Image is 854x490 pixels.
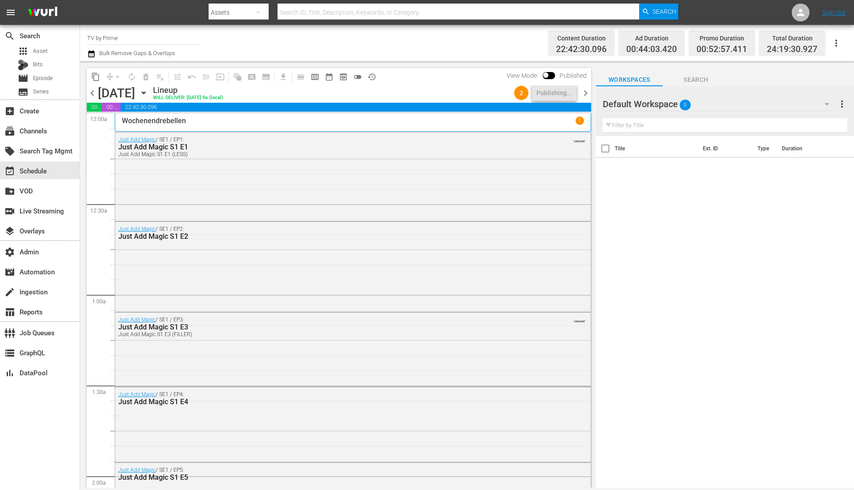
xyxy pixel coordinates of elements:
span: 00:52:57.411 [697,44,747,55]
span: Bits [33,60,43,69]
th: Title [615,136,698,161]
div: / SE1 / EP4: [118,391,539,406]
div: Just Add Magic S1 E5 [118,473,539,482]
div: Just Add Magic S1 E4 [118,398,539,406]
div: WILL DELIVER: [DATE] 9a (local) [153,95,223,101]
span: Create Search Block [245,70,259,84]
div: / SE1 / EP3: [118,317,539,337]
span: Episode [33,74,53,83]
div: Just Add Magic S1 E1 [118,143,539,151]
p: Wochenendrebellen [122,116,186,125]
span: 24 hours Lineup View is OFF [350,70,365,84]
span: 2 [514,89,528,96]
span: Select an event to delete [139,70,153,84]
span: 22:42:30.096 [121,103,591,112]
span: View Mode: [502,72,543,79]
span: 00:44:03.420 [626,44,677,55]
span: Refresh All Search Blocks [227,68,245,85]
span: Series [33,87,49,96]
span: 22:42:30.096 [556,44,607,55]
span: Week Calendar View [308,70,322,84]
div: Lineup [153,85,223,95]
button: Search [639,4,678,20]
span: VARIANT [574,136,585,143]
span: preview_outlined [339,72,348,81]
span: content_copy [91,72,100,81]
a: Just Add Magic [118,226,156,232]
div: Content Duration [556,32,607,44]
span: Episode [18,73,28,84]
span: VARIANT [574,316,585,323]
div: Total Duration [767,32,818,44]
span: Asset [33,47,48,56]
span: View Backup [336,70,350,84]
a: Just Add Magic [118,391,156,398]
div: Bits [18,60,28,70]
span: 24:19:30.927 [767,44,818,55]
span: calendar_view_week_outlined [310,72,319,81]
a: Just Add Magic [118,467,156,473]
span: menu [5,7,16,18]
div: Just Add Magic S1 E1 (LESS) [118,151,539,157]
span: DataPool [4,368,15,378]
span: 00:44:03.420 [87,103,102,112]
th: Ext. ID [697,136,752,161]
div: Just Add Magic S1 E2 [118,232,539,241]
div: Default Workspace [603,92,838,116]
span: local_offer [4,146,15,157]
th: Type [752,136,777,161]
span: chevron_right [580,88,591,99]
span: Search [653,4,676,20]
span: date_range_outlined [325,72,334,81]
span: Bulk Remove Gaps & Overlaps [98,50,175,56]
span: Admin [4,247,15,257]
span: Download as CSV [273,68,290,85]
span: Loop Content [125,70,139,84]
span: toggle_off [353,72,362,81]
div: Publishing... [536,85,572,101]
span: 0 [680,96,691,114]
span: 00:52:57.411 [102,103,120,112]
div: Just Add Magic S1 E3 [118,323,539,331]
span: Update Metadata from Key Asset [213,70,227,84]
span: search [4,31,15,41]
span: Month Calendar View [322,70,336,84]
div: / SE1 / EP1: [118,137,539,157]
span: Reports [4,307,15,317]
span: Create Series Block [259,70,273,84]
span: Channels [4,126,15,137]
span: Revert to Primary Episode [185,70,199,84]
span: Workspaces [596,74,663,85]
span: Remove Gaps & Overlaps [103,70,125,84]
span: GraphQL [4,348,15,358]
div: [DATE] [98,86,135,100]
span: Search [663,74,729,85]
span: Published [555,72,591,79]
div: Just Add Magic S1 E3 (FILLER) [118,331,539,337]
span: Series [18,87,28,97]
th: Duration [777,136,830,161]
div: / SE1 / EP5: [118,467,539,482]
span: VOD [4,186,15,197]
span: Live Streaming [4,206,15,217]
span: Day Calendar View [290,68,308,85]
span: Overlays [4,226,15,237]
span: Fill episodes with ad slates [199,70,213,84]
span: View History [365,70,379,84]
span: history_outlined [367,72,376,81]
span: Create [4,106,15,116]
span: Ingestion [4,287,15,297]
span: apps [18,46,28,56]
span: Toggle to switch from Published to Draft view. [543,72,549,78]
div: Ad Duration [626,32,677,44]
span: Schedule [4,166,15,177]
div: Promo Duration [697,32,747,44]
a: Just Add Magic [118,317,156,323]
div: / SE1 / EP2: [118,226,539,241]
span: Job Queues [4,328,15,338]
a: Sign Out [822,9,846,16]
span: chevron_left [87,88,98,99]
span: Copy Lineup [89,70,103,84]
span: Automation [4,267,15,277]
span: Clear Lineup [153,70,167,84]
